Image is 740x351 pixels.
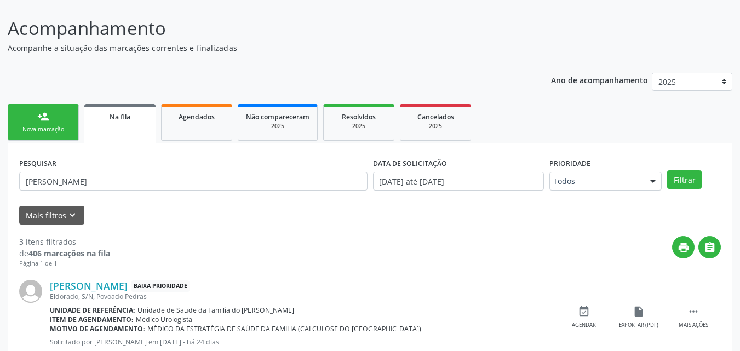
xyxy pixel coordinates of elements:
label: PESQUISAR [19,155,56,172]
p: Acompanhe a situação das marcações correntes e finalizadas [8,42,515,54]
i:  [687,306,699,318]
button: Mais filtroskeyboard_arrow_down [19,206,84,225]
img: img [19,280,42,303]
div: 2025 [408,122,463,130]
p: Acompanhamento [8,15,515,42]
div: 2025 [331,122,386,130]
button: print [672,236,695,258]
strong: 406 marcações na fila [28,248,110,258]
div: Exportar (PDF) [619,321,658,329]
span: Cancelados [417,112,454,122]
i:  [704,241,716,254]
b: Unidade de referência: [50,306,135,315]
div: Mais ações [679,321,708,329]
span: MÉDICO DA ESTRATÉGIA DE SAÚDE DA FAMILIA (CALCULOSE DO [GEOGRAPHIC_DATA]) [147,324,421,333]
button:  [698,236,721,258]
input: Selecione um intervalo [373,172,544,191]
input: Nome, CNS [19,172,368,191]
span: Médico Urologista [136,315,192,324]
a: [PERSON_NAME] [50,280,128,292]
b: Item de agendamento: [50,315,134,324]
label: DATA DE SOLICITAÇÃO [373,155,447,172]
div: Agendar [572,321,596,329]
i: keyboard_arrow_down [66,209,78,221]
div: Página 1 de 1 [19,259,110,268]
i: event_available [578,306,590,318]
p: Solicitado por [PERSON_NAME] em [DATE] - há 24 dias [50,337,557,347]
span: Baixa Prioridade [131,280,190,292]
div: de [19,248,110,259]
label: Prioridade [549,155,590,172]
i: insert_drive_file [633,306,645,318]
span: Resolvidos [342,112,376,122]
button: Filtrar [667,170,702,189]
span: Unidade de Saude da Familia do [PERSON_NAME] [137,306,294,315]
span: Todos [553,176,639,187]
div: 2025 [246,122,309,130]
span: Agendados [179,112,215,122]
div: Eldorado, S/N, Povoado Pedras [50,292,557,301]
span: Na fila [110,112,130,122]
p: Ano de acompanhamento [551,73,648,87]
div: Nova marcação [16,125,71,134]
div: person_add [37,111,49,123]
div: 3 itens filtrados [19,236,110,248]
b: Motivo de agendamento: [50,324,145,333]
i: print [678,241,690,254]
span: Não compareceram [246,112,309,122]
